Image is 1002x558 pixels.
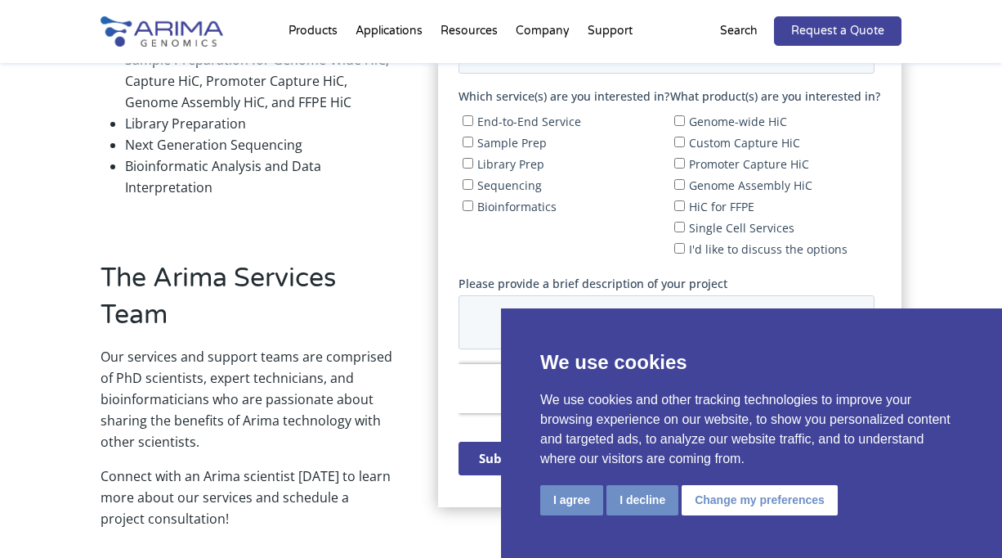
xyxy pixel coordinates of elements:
p: We use cookies and other tracking technologies to improve your browsing experience on our website... [540,390,963,469]
p: We use cookies [540,348,963,377]
p: Connect with an Arima scientist [DATE] to learn more about our services and schedule a project co... [101,466,395,542]
li: Next Generation Sequencing [125,134,395,155]
button: I agree [540,485,603,515]
button: Change my preferences [682,485,838,515]
a: Request a Quote [774,16,901,46]
img: Arima-Genomics-logo [101,16,223,47]
p: Our services and support teams are comprised of PhD scientists, expert technicians, and bioinform... [101,346,395,466]
button: I decline [606,485,678,515]
li: Sample Preparation for Genome-Wide HiC, Capture HiC, Promoter Capture HiC, Genome Assembly HiC, a... [125,49,395,113]
p: Search [720,20,758,42]
li: Library Preparation [125,113,395,134]
h2: The Arima Services Team [101,260,395,346]
li: Bioinformatic Analysis and Data Interpretation [125,155,395,198]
